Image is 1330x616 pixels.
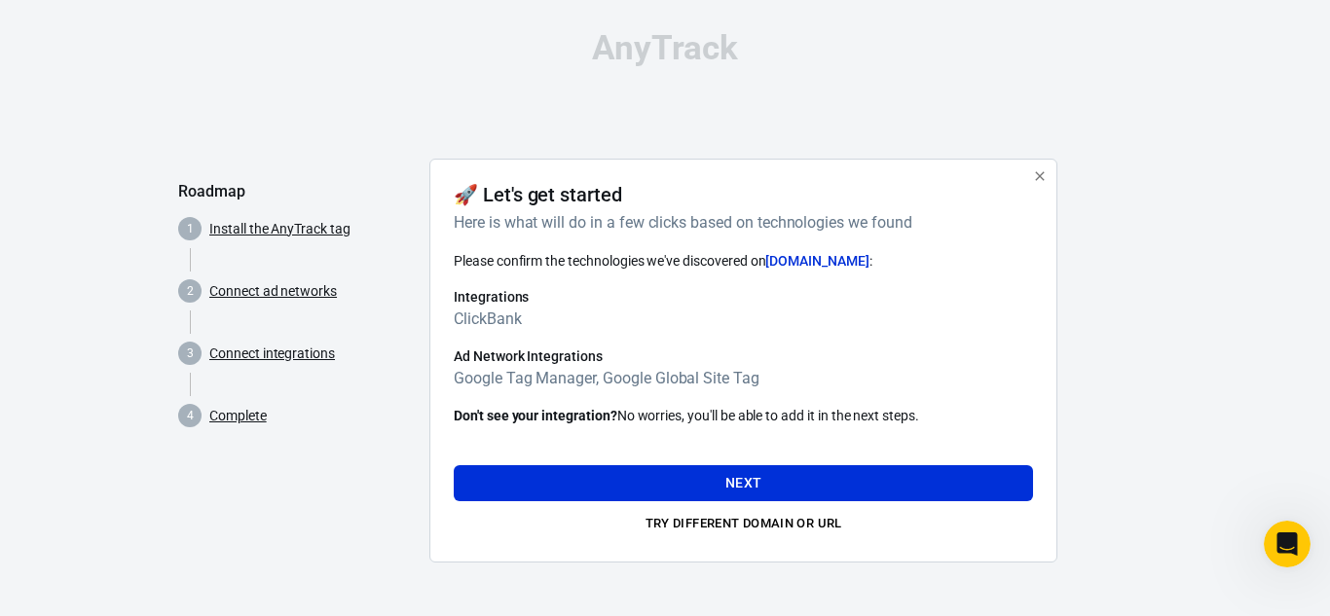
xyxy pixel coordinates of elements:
[187,346,194,360] text: 3
[454,346,1033,366] h6: Ad Network Integrations
[209,344,335,364] a: Connect integrations
[187,409,194,422] text: 4
[178,182,414,201] h5: Roadmap
[454,307,1033,331] h6: ClickBank
[1264,521,1311,567] iframe: Intercom live chat
[454,366,1033,390] h6: Google Tag Manager, Google Global Site Tag
[209,281,337,302] a: Connect ad networks
[765,253,868,269] span: [DOMAIN_NAME]
[454,253,872,269] span: Please confirm the technologies we've discovered on :
[209,219,351,239] a: Install the AnyTrack tag
[209,406,267,426] a: Complete
[454,183,622,206] h4: 🚀 Let's get started
[454,509,1033,539] button: Try different domain or url
[454,408,617,423] strong: Don't see your integration?
[454,465,1033,501] button: Next
[178,31,1152,65] div: AnyTrack
[454,210,1025,235] h6: Here is what will do in a few clicks based on technologies we found
[454,287,1033,307] h6: Integrations
[187,284,194,298] text: 2
[187,222,194,236] text: 1
[454,406,1033,426] p: No worries, you'll be able to add it in the next steps.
